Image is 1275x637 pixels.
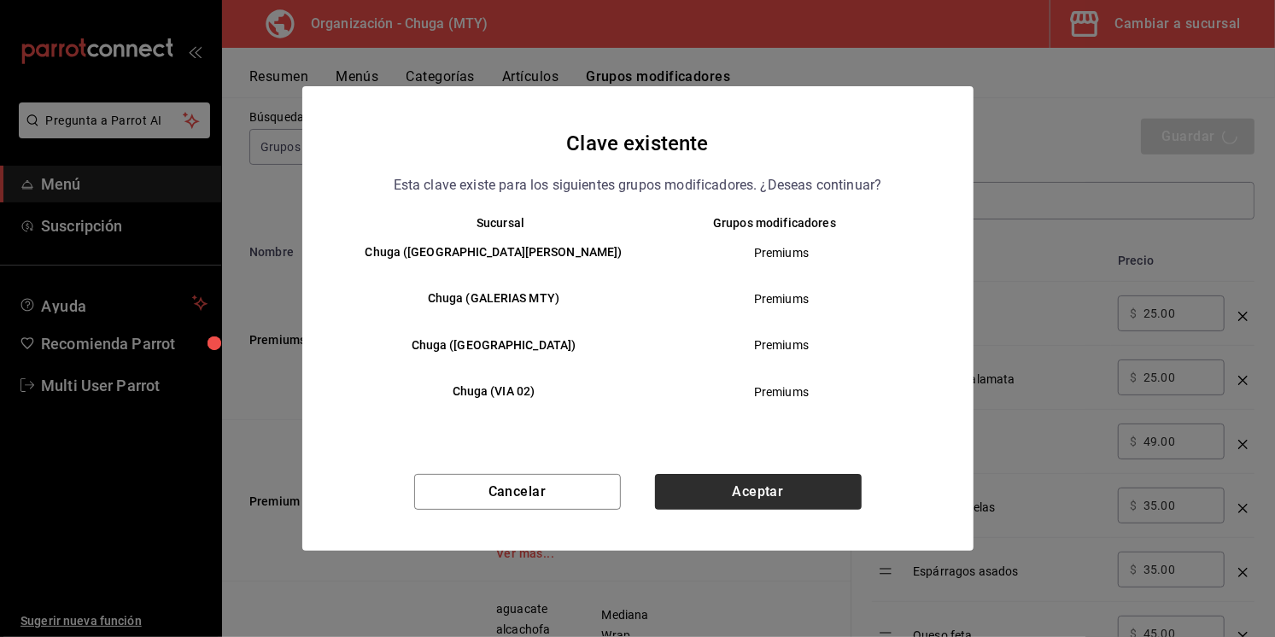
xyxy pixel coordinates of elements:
h6: Chuga (VIA 02) [364,383,624,401]
span: Premiums [652,244,911,261]
button: Cancelar [414,474,621,510]
th: Sucursal [336,216,638,230]
th: Grupos modificadores [638,216,939,230]
h6: Chuga ([GEOGRAPHIC_DATA][PERSON_NAME]) [364,243,624,262]
h4: Clave existente [566,127,708,160]
span: Premiums [652,336,911,354]
p: Esta clave existe para los siguientes grupos modificadores. ¿Deseas continuar? [394,174,882,196]
h6: Chuga (GALERIAS MTY) [364,289,624,308]
h6: Chuga ([GEOGRAPHIC_DATA]) [364,336,624,355]
span: Premiums [652,290,911,307]
button: Aceptar [655,474,862,510]
span: Premiums [652,383,911,400]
